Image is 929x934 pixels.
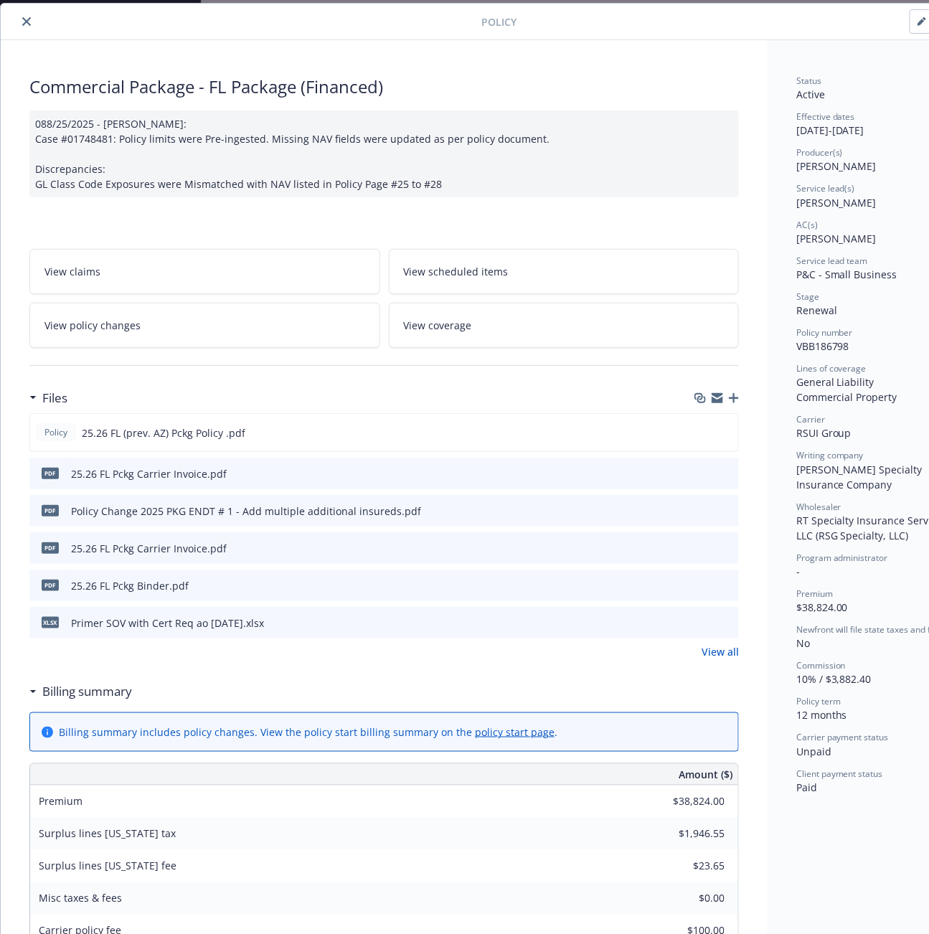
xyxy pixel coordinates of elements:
span: 10% / $3,882.40 [796,672,872,686]
div: 25.26 FL Pckg Carrier Invoice.pdf [71,466,227,481]
button: download file [697,466,709,481]
span: [PERSON_NAME] [796,196,877,209]
span: Service lead team [796,255,868,267]
button: preview file [720,615,733,631]
span: Writing company [796,449,864,461]
a: View all [702,644,739,659]
span: - [796,565,800,578]
span: P&C - Small Business [796,268,897,281]
span: pdf [42,505,59,516]
span: [PERSON_NAME] Specialty Insurance Company [796,463,925,491]
h3: Billing summary [42,682,132,701]
span: Renewal [796,303,837,317]
div: Commercial Package - FL Package (Financed) [29,75,739,99]
div: Primer SOV with Cert Req ao [DATE].xlsx [71,615,264,631]
button: download file [697,425,708,440]
a: View coverage [389,303,740,348]
span: Paid [796,780,817,794]
span: View policy changes [44,318,141,333]
div: Billing summary [29,682,132,701]
span: Commission [796,659,846,671]
span: $38,824.00 [796,600,848,614]
span: Premium [39,795,82,808]
span: RSUI Group [796,426,852,440]
span: Amount ($) [679,767,732,782]
span: No [796,636,810,650]
span: View claims [44,264,100,279]
a: policy start page [475,725,555,739]
span: Client payment status [796,768,883,780]
span: pdf [42,468,59,478]
div: 25.26 FL Pckg Binder.pdf [71,578,189,593]
button: preview file [720,578,733,593]
a: View policy changes [29,303,380,348]
span: AC(s) [796,219,818,231]
span: Wholesaler [796,501,841,513]
span: Program administrator [796,552,888,564]
button: close [18,13,35,30]
span: xlsx [42,617,59,628]
button: preview file [720,466,733,481]
span: VBB186798 [796,339,849,353]
span: Premium [796,588,833,600]
span: Producer(s) [796,146,843,159]
span: 25.26 FL (prev. AZ) Pckg Policy .pdf [82,425,245,440]
span: Policy number [796,326,853,339]
span: Policy term [796,695,841,707]
input: 0.00 [640,791,733,813]
span: Unpaid [796,745,831,758]
span: Surplus lines [US_STATE] fee [39,859,176,873]
button: download file [697,615,709,631]
div: Billing summary includes policy changes. View the policy start billing summary on the . [59,725,557,740]
span: pdf [42,580,59,590]
span: Lines of coverage [796,362,867,374]
div: 088/25/2025 - [PERSON_NAME]: Case #01748481: Policy limits were Pre-ingested. Missing NAV fields ... [29,110,739,197]
span: View scheduled items [404,264,509,279]
h3: Files [42,389,67,407]
button: preview file [720,504,733,519]
span: Effective dates [796,110,855,123]
span: Policy [42,426,70,439]
div: 25.26 FL Pckg Carrier Invoice.pdf [71,541,227,556]
input: 0.00 [640,888,733,910]
span: Status [796,75,821,87]
a: View claims [29,249,380,294]
span: Policy [481,14,517,29]
a: View scheduled items [389,249,740,294]
span: View coverage [404,318,472,333]
button: download file [697,578,709,593]
button: download file [697,504,709,519]
span: Carrier [796,413,825,425]
button: download file [697,541,709,556]
input: 0.00 [640,856,733,877]
button: preview file [720,541,733,556]
span: pdf [42,542,59,553]
span: [PERSON_NAME] [796,232,877,245]
button: preview file [720,425,732,440]
span: Carrier payment status [796,731,889,743]
div: Policy Change 2025 PKG ENDT # 1 - Add multiple additional insureds.pdf [71,504,421,519]
input: 0.00 [640,824,733,845]
span: Stage [796,291,819,303]
span: [PERSON_NAME] [796,159,877,173]
span: Service lead(s) [796,182,855,194]
div: Files [29,389,67,407]
span: Surplus lines [US_STATE] tax [39,827,176,841]
span: 12 months [796,708,847,722]
span: Active [796,88,825,101]
span: Misc taxes & fees [39,892,122,905]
